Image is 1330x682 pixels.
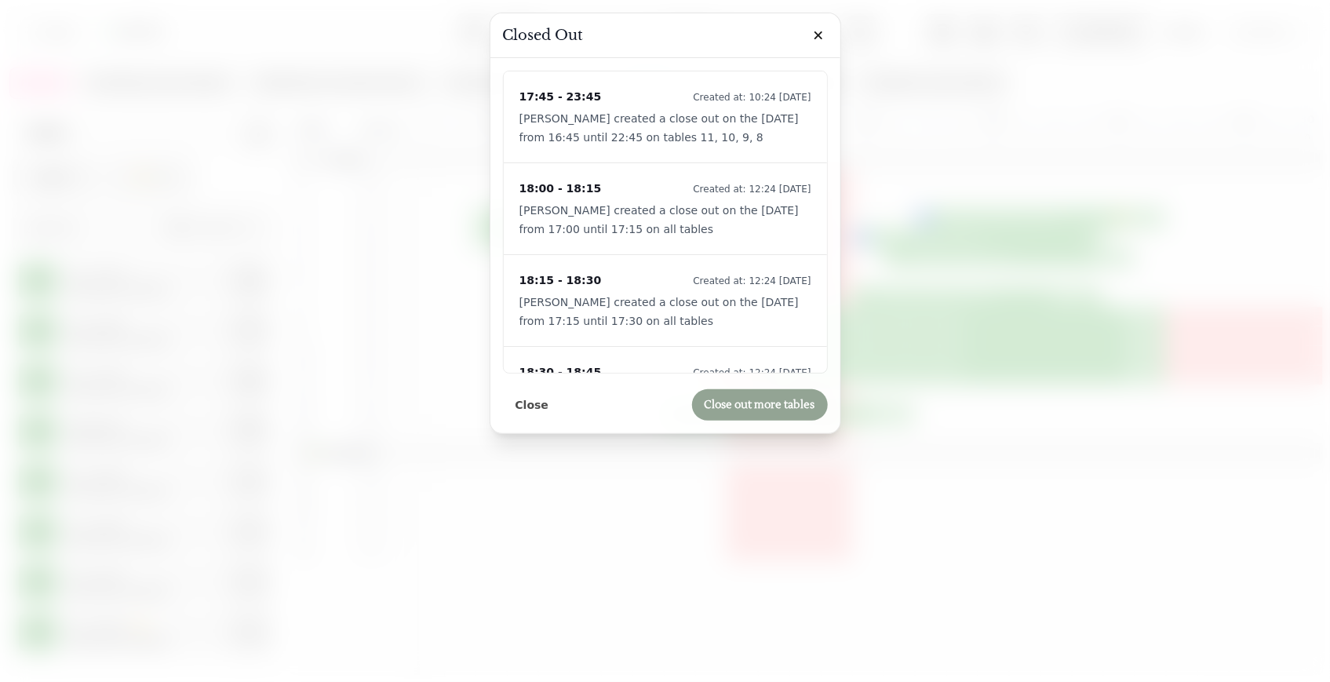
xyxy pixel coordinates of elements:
h3: Closed out [503,26,828,45]
span: Close out more tables [705,399,815,410]
p: 17:45 - 23:45 [519,87,602,106]
p: 18:00 - 18:15 [519,179,602,198]
span: Close [516,399,549,410]
p: 18:15 - 18:30 [519,271,602,290]
p: Created at: 10:24 [DATE] [693,91,811,104]
p: [PERSON_NAME] created a close out on the [DATE] from 16:45 until 22:45 on tables 11, 10, 9, 8 [519,109,811,147]
button: Close [503,389,562,421]
p: [PERSON_NAME] created a close out on the [DATE] from 17:00 until 17:15 on all tables [519,201,811,239]
button: Close out more tables [692,389,828,421]
p: Created at: 12:24 [DATE] [693,275,811,287]
p: Created at: 12:24 [DATE] [693,183,811,195]
p: Created at: 12:24 [DATE] [693,367,811,379]
p: 18:30 - 18:45 [519,363,602,381]
p: [PERSON_NAME] created a close out on the [DATE] from 17:15 until 17:30 on all tables [519,293,811,330]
